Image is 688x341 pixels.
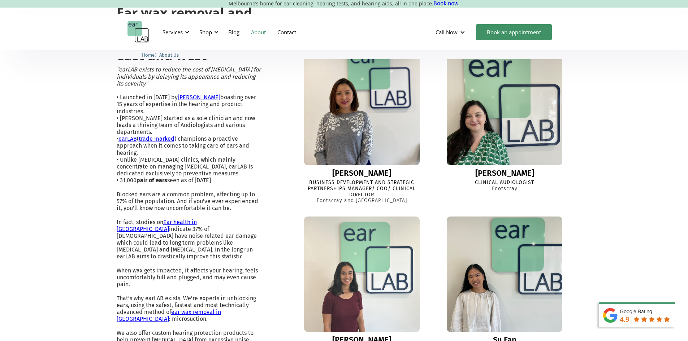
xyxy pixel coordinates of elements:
a: [PERSON_NAME] [178,94,220,101]
a: home [127,21,149,43]
strong: pair of ears [137,177,167,184]
div: Business Development and Strategic Partnerships Manager/ COO/ Clinical Director [295,180,429,198]
a: Lisa[PERSON_NAME]Business Development and Strategic Partnerships Manager/ COO/ Clinical DirectorF... [295,50,429,204]
a: Book an appointment [476,24,552,40]
a: About [245,22,272,43]
div: [PERSON_NAME] [332,169,391,178]
a: Contact [272,22,302,43]
div: Shop [199,29,212,36]
div: [PERSON_NAME] [475,169,534,178]
a: Blog [222,22,245,43]
div: Shop [195,21,221,43]
div: Services [163,29,183,36]
img: Ella [304,217,420,332]
a: trade marked [139,135,174,142]
img: Lisa [298,44,425,171]
li: 〉 [142,51,159,59]
a: Eleanor[PERSON_NAME]Clinical AudiologistFootscray [438,50,571,192]
a: About Us [159,51,179,58]
div: Footscray and [GEOGRAPHIC_DATA] [317,198,407,204]
span: Home [142,52,155,58]
a: Home [142,51,155,58]
img: Su Fan [447,217,562,332]
h2: Ear wax removal and custom earplugs in [GEOGRAPHIC_DATA]’s east and west [117,5,261,62]
div: Footscray [492,186,518,192]
img: Eleanor [447,50,562,165]
div: Services [158,21,191,43]
div: Call Now [436,29,458,36]
em: "earLAB exists to reduce the cost of [MEDICAL_DATA] for individuals by delaying its appearance an... [117,66,261,87]
a: ear wax removal in [GEOGRAPHIC_DATA] [117,309,221,322]
a: Ear health in [GEOGRAPHIC_DATA] [117,219,197,232]
a: earLAB [118,135,137,142]
div: Clinical Audiologist [475,180,534,186]
span: About Us [159,52,179,58]
div: Call Now [430,21,472,43]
